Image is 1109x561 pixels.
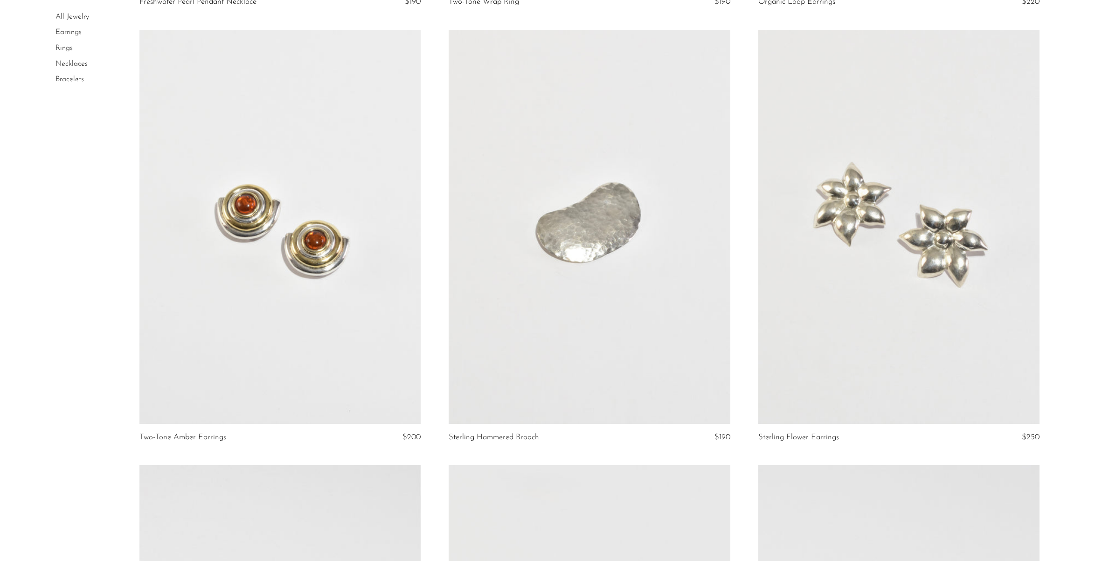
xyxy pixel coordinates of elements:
[1022,433,1040,441] span: $250
[55,29,82,36] a: Earrings
[55,60,88,68] a: Necklaces
[758,433,839,442] a: Sterling Flower Earrings
[55,44,73,52] a: Rings
[55,76,84,83] a: Bracelets
[139,433,226,442] a: Two-Tone Amber Earrings
[449,433,539,442] a: Sterling Hammered Brooch
[714,433,730,441] span: $190
[55,13,89,21] a: All Jewelry
[402,433,421,441] span: $200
